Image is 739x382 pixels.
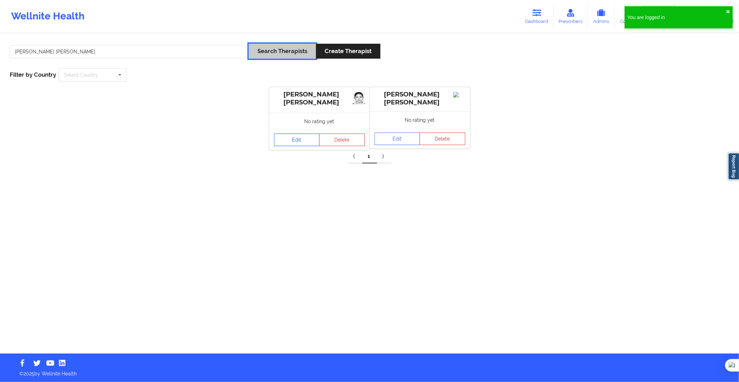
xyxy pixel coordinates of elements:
a: Prescribers [554,5,588,28]
a: 1 [362,150,377,163]
span: Filter by Country [10,71,56,78]
div: Select Country [64,73,98,77]
a: Previous item [348,150,362,163]
button: Delete [319,134,365,146]
div: [PERSON_NAME] [PERSON_NAME] [274,91,365,107]
button: close [726,9,730,15]
a: Coaches [615,5,643,28]
a: Next item [377,150,392,163]
a: Report Bug [728,153,739,180]
button: Search Therapists [249,44,316,59]
button: Delete [420,133,465,145]
div: No rating yet [370,111,470,128]
div: No rating yet [269,113,370,130]
a: Edit [274,134,320,146]
input: Search Keywords [10,45,246,58]
p: © 2025 by Wellnite Health [15,365,724,377]
a: Edit [375,133,420,145]
a: Dashboard [520,5,554,28]
div: Pagination Navigation [348,150,392,163]
div: [PERSON_NAME] [PERSON_NAME] [375,91,465,107]
div: You are logged in [627,14,726,21]
a: Admins [588,5,615,28]
button: Create Therapist [316,44,380,59]
img: a1ba3813-4290-4e74-b969-d6903f3b7c35_82049486-8581-4312-b557-5ca4a0ee760efoto.jpg [353,92,365,104]
img: Image%2Fplaceholer-image.png [453,92,465,97]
